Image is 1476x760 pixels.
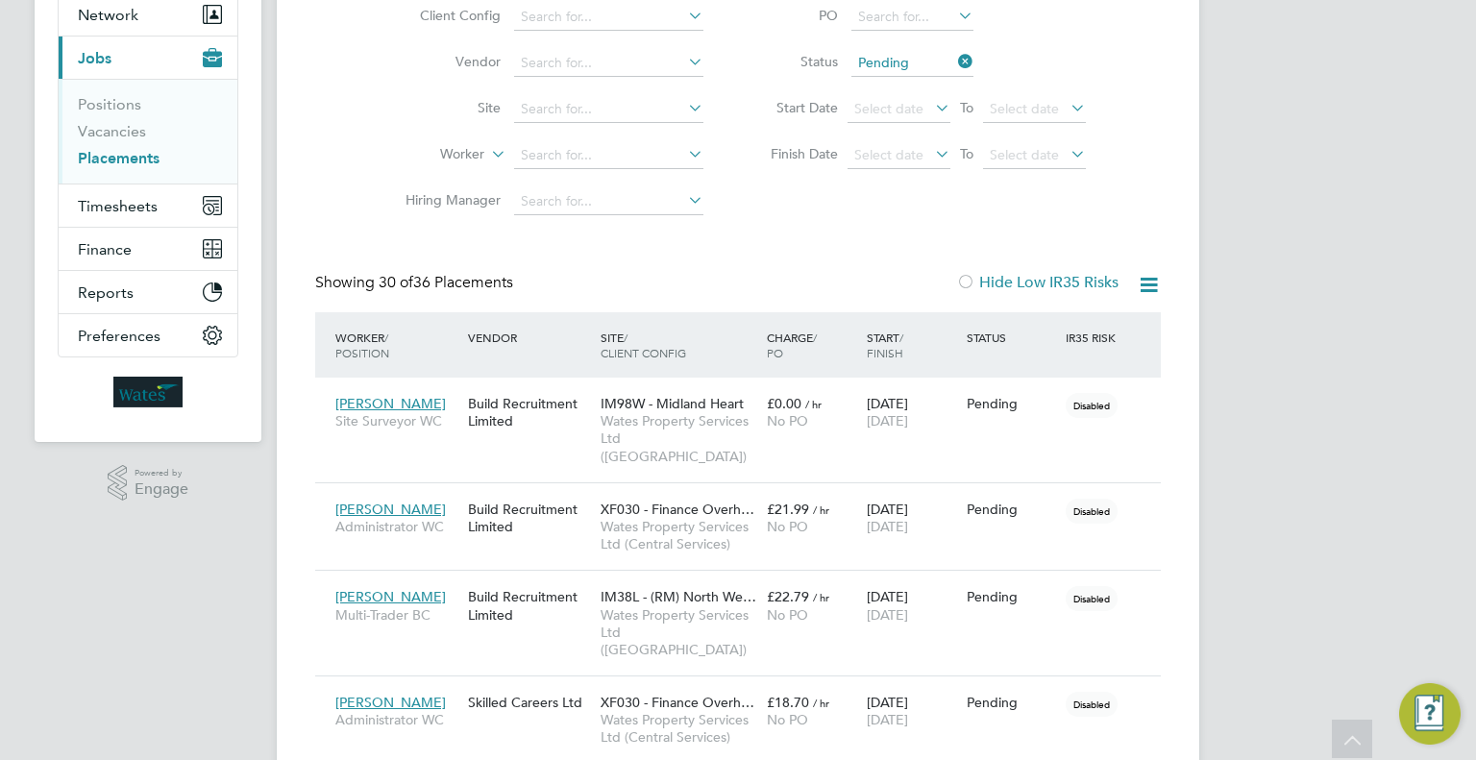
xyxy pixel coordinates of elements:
div: Build Recruitment Limited [463,578,596,632]
span: Wates Property Services Ltd (Central Services) [601,518,757,552]
label: Client Config [390,7,501,24]
span: Select date [854,100,923,117]
span: Reports [78,283,134,302]
span: Wates Property Services Ltd ([GEOGRAPHIC_DATA]) [601,412,757,465]
a: Positions [78,95,141,113]
span: To [954,95,979,120]
span: Jobs [78,49,111,67]
div: [DATE] [862,578,962,632]
span: [PERSON_NAME] [335,588,446,605]
span: [DATE] [867,518,908,535]
label: Hide Low IR35 Risks [956,273,1119,292]
img: wates-logo-retina.png [113,377,183,407]
label: Finish Date [751,145,838,162]
div: Jobs [59,79,237,184]
span: / Client Config [601,330,686,360]
span: £21.99 [767,501,809,518]
div: Status [962,320,1062,355]
span: Finance [78,240,132,258]
span: Network [78,6,138,24]
span: Timesheets [78,197,158,215]
label: Start Date [751,99,838,116]
a: Powered byEngage [108,465,189,502]
label: PO [751,7,838,24]
input: Search for... [851,4,973,31]
div: Start [862,320,962,370]
span: Wates Property Services Ltd (Central Services) [601,711,757,746]
div: Showing [315,273,517,293]
span: [PERSON_NAME] [335,694,446,711]
div: Pending [967,501,1057,518]
button: Finance [59,228,237,270]
span: £0.00 [767,395,801,412]
span: [DATE] [867,606,908,624]
button: Jobs [59,37,237,79]
span: [PERSON_NAME] [335,395,446,412]
span: IM98W - Midland Heart [601,395,744,412]
span: XF030 - Finance Overh… [601,694,754,711]
span: To [954,141,979,166]
span: No PO [767,412,808,429]
a: [PERSON_NAME]Multi-Trader BCBuild Recruitment LimitedIM38L - (RM) North We…Wates Property Service... [331,577,1161,594]
div: Worker [331,320,463,370]
span: [DATE] [867,412,908,429]
span: Disabled [1066,499,1118,524]
span: / hr [813,503,829,517]
div: Vendor [463,320,596,355]
span: IM38L - (RM) North We… [601,588,756,605]
input: Search for... [514,96,703,123]
span: Select date [854,146,923,163]
span: Disabled [1066,586,1118,611]
input: Search for... [514,50,703,77]
label: Vendor [390,53,501,70]
span: Select date [990,100,1059,117]
span: / hr [813,696,829,710]
span: Administrator WC [335,711,458,728]
span: £22.79 [767,588,809,605]
span: / hr [813,590,829,604]
div: Pending [967,588,1057,605]
input: Search for... [514,142,703,169]
a: Placements [78,149,160,167]
a: [PERSON_NAME]Site Surveyor WCBuild Recruitment LimitedIM98W - Midland HeartWates Property Service... [331,384,1161,401]
span: 30 of [379,273,413,292]
span: Powered by [135,465,188,481]
label: Hiring Manager [390,191,501,208]
span: Wates Property Services Ltd ([GEOGRAPHIC_DATA]) [601,606,757,659]
input: Search for... [514,188,703,215]
span: No PO [767,711,808,728]
span: No PO [767,606,808,624]
button: Preferences [59,314,237,356]
div: Site [596,320,762,370]
span: [DATE] [867,711,908,728]
span: Engage [135,481,188,498]
div: Skilled Careers Ltd [463,684,596,721]
span: No PO [767,518,808,535]
span: Site Surveyor WC [335,412,458,429]
a: Vacancies [78,122,146,140]
span: 36 Placements [379,273,513,292]
div: Build Recruitment Limited [463,491,596,545]
div: IR35 Risk [1061,320,1127,355]
button: Timesheets [59,184,237,227]
span: Multi-Trader BC [335,606,458,624]
a: Go to home page [58,377,238,407]
button: Reports [59,271,237,313]
span: Administrator WC [335,518,458,535]
input: Select one [851,50,973,77]
div: Build Recruitment Limited [463,385,596,439]
button: Engage Resource Center [1399,683,1461,745]
label: Status [751,53,838,70]
input: Search for... [514,4,703,31]
a: [PERSON_NAME]Administrator WCSkilled Careers LtdXF030 - Finance Overh…Wates Property Services Ltd... [331,683,1161,699]
div: [DATE] [862,684,962,738]
span: XF030 - Finance Overh… [601,501,754,518]
label: Worker [374,145,484,164]
span: / Position [335,330,389,360]
span: Select date [990,146,1059,163]
div: Pending [967,395,1057,412]
span: Disabled [1066,692,1118,717]
div: [DATE] [862,385,962,439]
div: [DATE] [862,491,962,545]
label: Site [390,99,501,116]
